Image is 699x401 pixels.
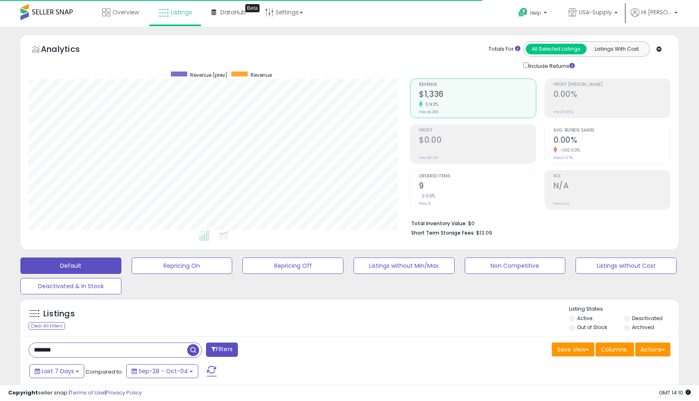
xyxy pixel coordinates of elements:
a: Privacy Policy [106,389,142,397]
span: Profit [PERSON_NAME] [553,83,670,87]
label: Out of Stock [577,324,607,331]
small: Prev: $1,286 [419,110,439,114]
b: Short Term Storage Fees: [411,229,475,236]
span: Revenue [419,83,535,87]
h5: Analytics [41,43,96,57]
h2: N/A [553,181,670,192]
button: Repricing On [132,258,233,274]
button: Filters [206,343,238,357]
small: -100.00% [557,147,580,153]
div: Include Returns [517,61,585,70]
button: Columns [596,343,634,356]
span: Overview [112,8,139,16]
span: 2025-10-12 14:10 GMT [659,389,691,397]
button: Listings With Cost [586,44,647,54]
div: Clear All Filters [29,322,65,330]
button: Non Competitive [465,258,566,274]
small: 0.00% [419,193,435,199]
button: Default [20,258,121,274]
a: Help [512,1,555,27]
li: $0 [411,218,664,228]
label: Archived [632,324,654,331]
span: Revenue (prev) [190,72,227,78]
span: Last 7 Days [42,367,74,375]
small: Prev: $0.00 [419,155,438,160]
span: Listings [171,8,192,16]
span: Revenue [251,72,272,78]
h2: $1,336 [419,90,535,101]
span: DataHub [220,8,246,16]
a: Hi [PERSON_NAME] [631,8,678,27]
span: Help [530,9,541,16]
button: Listings without Min/Max [354,258,455,274]
h2: 0.00% [553,135,670,146]
b: Total Inventory Value: [411,220,467,227]
span: Ordered Items [419,174,535,179]
label: Active [577,315,592,322]
button: Repricing Off [242,258,343,274]
button: Actions [635,343,670,356]
small: Prev: 0.00% [553,110,573,114]
button: Listings without Cost [576,258,677,274]
span: Compared to: [85,368,123,376]
label: Deactivated [632,315,663,322]
h2: $0.00 [419,135,535,146]
h5: Listings [43,308,75,320]
a: Terms of Use [70,389,105,397]
i: Get Help [518,7,528,18]
h2: 0.00% [553,90,670,101]
div: Totals For [488,45,520,53]
button: All Selected Listings [526,44,587,54]
span: Avg. Buybox Share [553,128,670,133]
span: Hi [PERSON_NAME] [641,8,672,16]
h2: 9 [419,181,535,192]
small: 3.92% [423,101,439,108]
small: Prev: N/A [553,201,569,206]
span: USA-Supply [579,8,612,16]
button: Sep-28 - Oct-04 [126,364,198,378]
p: Listing States: [569,305,678,313]
span: $13.09 [476,229,492,237]
button: Save View [552,343,594,356]
div: Tooltip anchor [245,4,260,12]
span: Profit [419,128,535,133]
span: ROI [553,174,670,179]
small: Prev: 9 [419,201,431,206]
button: Deactivated & In Stock [20,278,121,294]
div: seller snap | | [8,389,142,397]
span: Sep-28 - Oct-04 [139,367,188,375]
span: Columns [601,345,627,354]
strong: Copyright [8,389,38,397]
button: Last 7 Days [29,364,84,378]
small: Prev: 0.07% [553,155,573,160]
